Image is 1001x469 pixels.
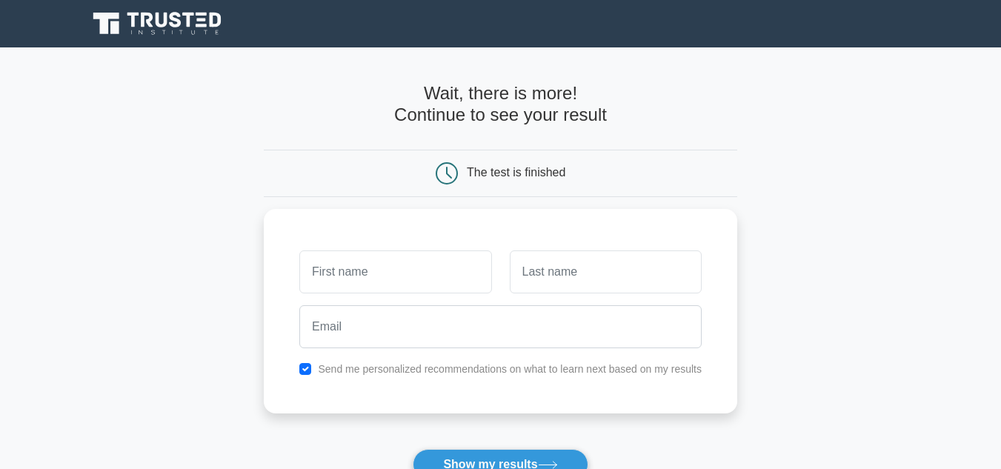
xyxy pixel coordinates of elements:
[299,305,702,348] input: Email
[299,250,491,293] input: First name
[510,250,702,293] input: Last name
[264,83,737,126] h4: Wait, there is more! Continue to see your result
[467,166,565,179] div: The test is finished
[318,363,702,375] label: Send me personalized recommendations on what to learn next based on my results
